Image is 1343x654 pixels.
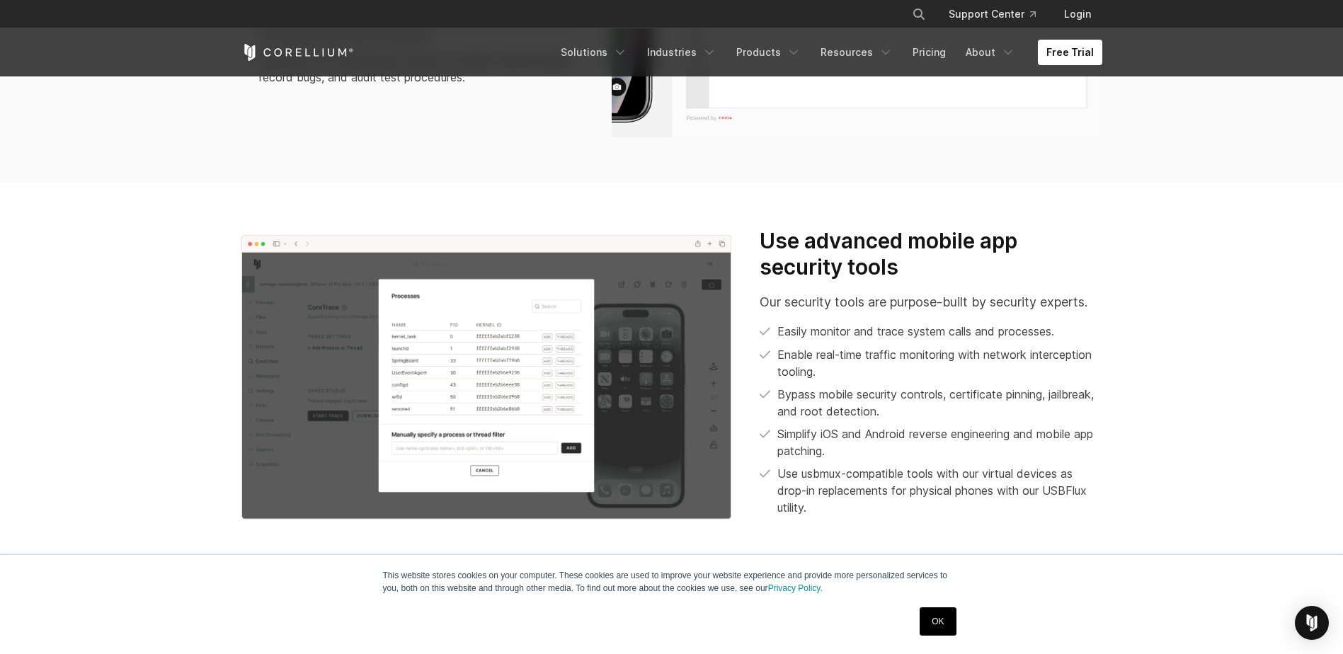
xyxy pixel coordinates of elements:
h3: Use advanced mobile app security tools [760,228,1102,281]
button: Search [906,1,932,27]
p: Easily monitor and trace system calls and processes. [777,323,1054,340]
a: Login [1053,1,1102,27]
a: Free Trial [1038,40,1102,65]
a: Products [728,40,809,65]
a: Privacy Policy. [768,583,823,593]
a: Resources [812,40,901,65]
a: OK [920,607,956,636]
a: Pricing [904,40,954,65]
img: CoreTrace Processes in Corellium's virtual hardware platform [241,235,732,520]
p: Enable real-time traffic monitoring with network interception tooling. [777,346,1102,380]
a: Industries [639,40,725,65]
a: Corellium Home [241,44,354,61]
a: Support Center [937,1,1047,27]
div: Open Intercom Messenger [1295,606,1329,640]
p: This website stores cookies on your computer. These cookies are used to improve your website expe... [383,569,961,595]
p: Bypass mobile security controls, certificate pinning, jailbreak, and root detection. [777,386,1102,420]
span: Use usbmux-compatible tools with our virtual devices as drop-in replacements for physical phones ... [777,465,1102,516]
p: Our security tools are purpose-built by security experts. [760,292,1102,311]
div: Navigation Menu [895,1,1102,27]
a: Solutions [552,40,636,65]
div: Navigation Menu [552,40,1102,65]
a: About [957,40,1024,65]
p: Simplify iOS and Android reverse engineering and mobile app patching. [777,425,1102,459]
